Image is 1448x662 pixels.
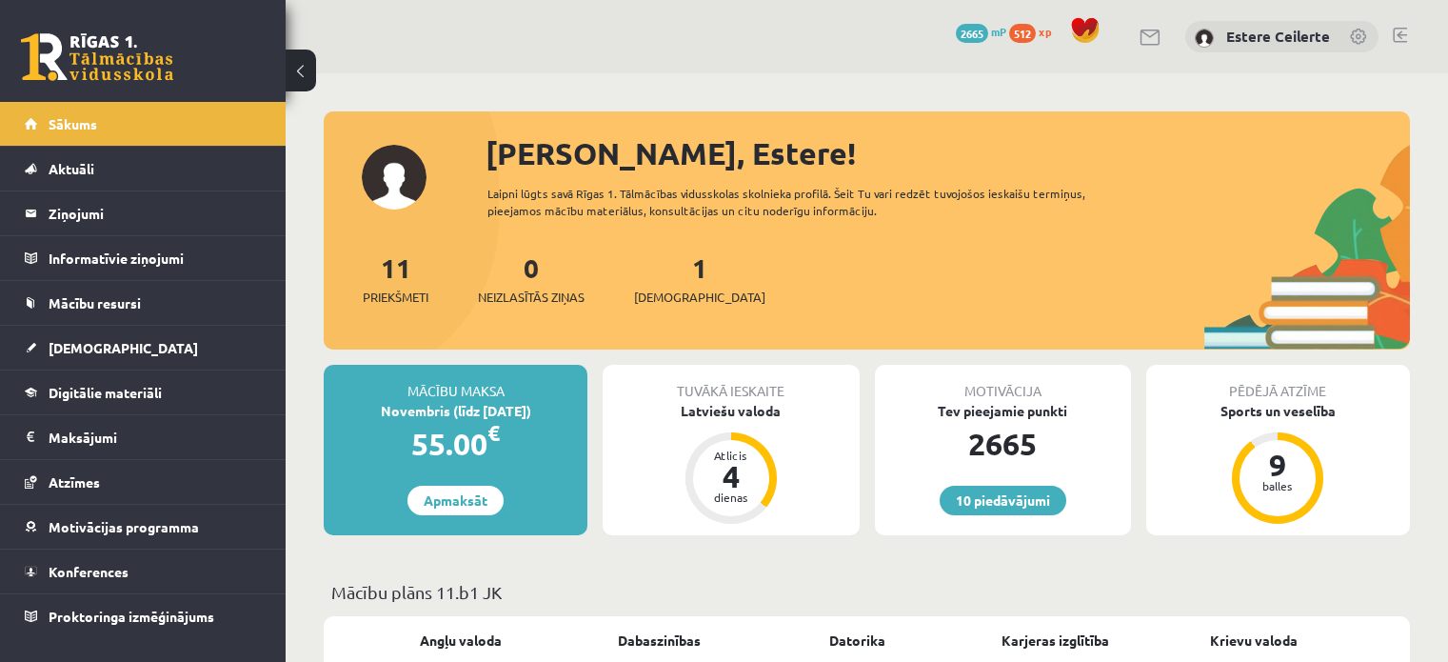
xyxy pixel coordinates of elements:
[363,288,428,307] span: Priekšmeti
[21,33,173,81] a: Rīgas 1. Tālmācības vidusskola
[25,147,262,191] a: Aktuāli
[407,486,504,515] a: Apmaksāt
[25,371,262,414] a: Digitālie materiāli
[324,365,587,401] div: Mācību maksa
[1146,365,1410,401] div: Pēdējā atzīme
[634,251,765,307] a: 1[DEMOGRAPHIC_DATA]
[487,185,1140,219] div: Laipni lūgts savā Rīgas 1. Tālmācības vidusskolas skolnieka profilā. Šeit Tu vari redzēt tuvojošo...
[875,365,1131,401] div: Motivācija
[25,281,262,325] a: Mācību resursi
[1226,27,1330,46] a: Estere Ceilerte
[25,236,262,280] a: Informatīvie ziņojumi
[25,326,262,370] a: [DEMOGRAPHIC_DATA]
[603,401,859,421] div: Latviešu valoda
[49,518,199,535] span: Motivācijas programma
[49,160,94,177] span: Aktuāli
[875,421,1131,467] div: 2665
[324,401,587,421] div: Novembris (līdz [DATE])
[49,294,141,311] span: Mācību resursi
[1146,401,1410,527] a: Sports un veselība 9 balles
[1195,29,1214,48] img: Estere Ceilerte
[25,594,262,638] a: Proktoringa izmēģinājums
[1002,631,1109,651] a: Karjeras izglītība
[49,415,262,459] legend: Maksājumi
[991,24,1006,39] span: mP
[49,115,97,132] span: Sākums
[49,339,198,356] span: [DEMOGRAPHIC_DATA]
[25,505,262,549] a: Motivācijas programma
[478,288,585,307] span: Neizlasītās ziņas
[1249,480,1306,491] div: balles
[875,401,1131,421] div: Tev pieejamie punkti
[634,288,765,307] span: [DEMOGRAPHIC_DATA]
[49,384,162,401] span: Digitālie materiāli
[49,236,262,280] legend: Informatīvie ziņojumi
[1210,631,1298,651] a: Krievu valoda
[324,421,587,467] div: 55.00
[25,550,262,593] a: Konferences
[603,365,859,401] div: Tuvākā ieskaite
[703,491,760,503] div: dienas
[49,608,214,625] span: Proktoringa izmēģinājums
[49,563,129,580] span: Konferences
[1249,450,1306,480] div: 9
[25,415,262,459] a: Maksājumi
[703,461,760,491] div: 4
[603,401,859,527] a: Latviešu valoda Atlicis 4 dienas
[1039,24,1051,39] span: xp
[486,130,1410,176] div: [PERSON_NAME], Estere!
[829,631,885,651] a: Datorika
[331,579,1402,605] p: Mācību plāns 11.b1 JK
[487,419,500,447] span: €
[956,24,988,43] span: 2665
[940,486,1066,515] a: 10 piedāvājumi
[49,191,262,235] legend: Ziņojumi
[1009,24,1036,43] span: 512
[25,191,262,235] a: Ziņojumi
[49,473,100,491] span: Atzīmes
[1009,24,1061,39] a: 512 xp
[478,251,585,307] a: 0Neizlasītās ziņas
[1146,401,1410,421] div: Sports un veselība
[618,631,701,651] a: Dabaszinības
[363,251,428,307] a: 11Priekšmeti
[703,450,760,461] div: Atlicis
[956,24,1006,39] a: 2665 mP
[420,631,502,651] a: Angļu valoda
[25,460,262,504] a: Atzīmes
[25,102,262,146] a: Sākums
